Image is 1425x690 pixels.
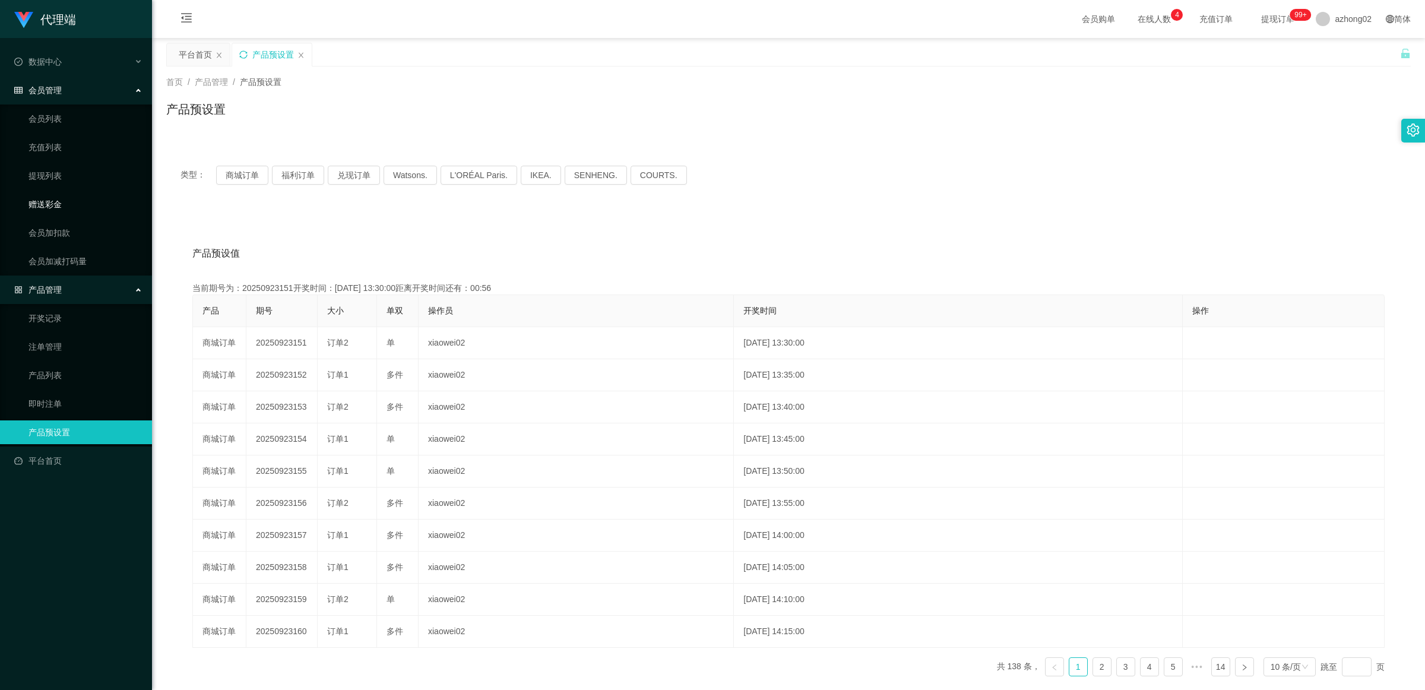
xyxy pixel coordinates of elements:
a: 注单管理 [28,335,142,359]
h1: 产品预设置 [166,100,226,118]
a: 4 [1141,658,1158,676]
li: 3 [1116,657,1135,676]
a: 2 [1093,658,1111,676]
li: 上一页 [1045,657,1064,676]
i: 图标: check-circle-o [14,58,23,66]
span: / [188,77,190,87]
h1: 代理端 [40,1,76,39]
i: 图标: menu-fold [166,1,207,39]
td: 商城订单 [193,455,246,488]
td: [DATE] 14:00:00 [734,520,1183,552]
span: 充值订单 [1193,15,1239,23]
li: 5 [1164,657,1183,676]
a: 14 [1212,658,1230,676]
span: 多件 [387,626,403,636]
td: [DATE] 13:45:00 [734,423,1183,455]
a: 会员加扣款 [28,221,142,245]
td: [DATE] 13:35:00 [734,359,1183,391]
button: 兑现订单 [328,166,380,185]
td: 20250923158 [246,552,318,584]
td: xiaowei02 [419,455,734,488]
span: 会员管理 [14,86,62,95]
td: 20250923160 [246,616,318,648]
td: 商城订单 [193,616,246,648]
i: 图标: left [1051,664,1058,671]
span: 产品预设置 [240,77,281,87]
span: 产品管理 [195,77,228,87]
p: 4 [1175,9,1179,21]
li: 共 138 条， [997,657,1040,676]
sup: 4 [1171,9,1183,21]
span: 单双 [387,306,403,315]
td: 20250923151 [246,327,318,359]
span: 订单1 [327,626,349,636]
td: 商城订单 [193,327,246,359]
td: 商城订单 [193,584,246,616]
span: 单 [387,434,395,444]
a: 产品列表 [28,363,142,387]
a: 开奖记录 [28,306,142,330]
span: 首页 [166,77,183,87]
span: 产品管理 [14,285,62,295]
span: 多件 [387,530,403,540]
span: 大小 [327,306,344,315]
i: 图标: right [1241,664,1248,671]
td: xiaowei02 [419,616,734,648]
span: 操作员 [428,306,453,315]
li: 1 [1069,657,1088,676]
span: 多件 [387,370,403,379]
td: xiaowei02 [419,423,734,455]
i: 图标: global [1386,15,1394,23]
td: 20250923155 [246,455,318,488]
span: 多件 [387,402,403,412]
button: L'ORÉAL Paris. [441,166,517,185]
span: 期号 [256,306,273,315]
td: 20250923153 [246,391,318,423]
span: 产品预设值 [192,246,240,261]
button: 商城订单 [216,166,268,185]
span: 订单1 [327,466,349,476]
i: 图标: close [297,52,305,59]
li: 2 [1092,657,1111,676]
i: 图标: unlock [1400,48,1411,59]
a: 3 [1117,658,1135,676]
div: 平台首页 [179,43,212,66]
td: [DATE] 14:05:00 [734,552,1183,584]
td: 商城订单 [193,520,246,552]
a: 1 [1069,658,1087,676]
td: xiaowei02 [419,327,734,359]
td: [DATE] 14:10:00 [734,584,1183,616]
a: 图标: dashboard平台首页 [14,449,142,473]
button: Watsons. [384,166,437,185]
i: 图标: table [14,86,23,94]
li: 下一页 [1235,657,1254,676]
td: 20250923154 [246,423,318,455]
td: xiaowei02 [419,520,734,552]
button: IKEA. [521,166,561,185]
span: 单 [387,338,395,347]
span: 类型： [180,166,216,185]
a: 产品预设置 [28,420,142,444]
div: 跳至 页 [1320,657,1385,676]
i: 图标: down [1301,663,1309,672]
span: 开奖时间 [743,306,777,315]
span: 多件 [387,498,403,508]
div: 10 条/页 [1271,658,1301,676]
span: 多件 [387,562,403,572]
button: COURTS. [631,166,687,185]
span: 单 [387,594,395,604]
span: 订单2 [327,498,349,508]
img: logo.9652507e.png [14,12,33,29]
i: 图标: appstore-o [14,286,23,294]
td: 20250923156 [246,488,318,520]
td: 商城订单 [193,552,246,584]
td: 20250923157 [246,520,318,552]
span: 数据中心 [14,57,62,67]
td: 20250923159 [246,584,318,616]
div: 产品预设置 [252,43,294,66]
td: 商城订单 [193,423,246,455]
td: xiaowei02 [419,552,734,584]
a: 赠送彩金 [28,192,142,216]
i: 图标: setting [1407,124,1420,137]
span: 提现订单 [1255,15,1300,23]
